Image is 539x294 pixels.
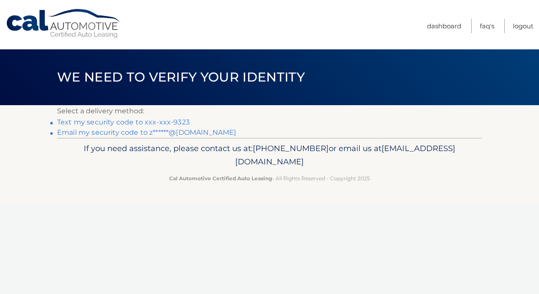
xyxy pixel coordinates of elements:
a: Logout [513,19,533,33]
p: Select a delivery method: [57,105,482,117]
a: Dashboard [427,19,461,33]
a: Cal Automotive [6,9,121,39]
a: FAQ's [480,19,494,33]
a: Email my security code to z******@[DOMAIN_NAME] [57,128,236,136]
a: Text my security code to xxx-xxx-9323 [57,118,190,126]
p: If you need assistance, please contact us at: or email us at [63,142,476,169]
span: We need to verify your identity [57,69,305,85]
strong: Cal Automotive Certified Auto Leasing [169,175,272,182]
p: - All Rights Reserved - Copyright 2025 [63,174,476,183]
span: [PHONE_NUMBER] [253,143,329,153]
